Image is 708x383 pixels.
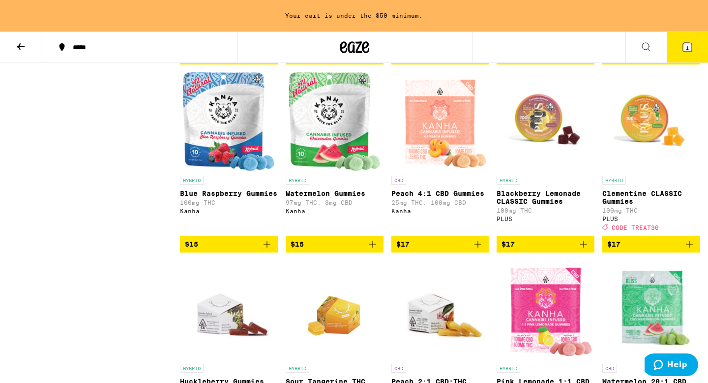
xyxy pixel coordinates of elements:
button: 1 [667,32,708,63]
p: CBD [391,176,406,185]
span: 1 [686,45,689,51]
img: Kanha - Watermelon 20:1 CBD Gummies [602,260,700,359]
a: Open page for Peach 4:1 CBD Gummies from Kanha [391,72,489,236]
span: $17 [607,240,620,248]
span: $15 [291,240,304,248]
p: HYBRID [602,176,626,185]
a: Open page for Blue Raspberry Gummies from Kanha [180,72,278,236]
p: Blue Raspberry Gummies [180,190,278,197]
img: PLUS - Blackberry Lemonade CLASSIC Gummies [497,72,594,171]
img: Kanha - Blue Raspberry Gummies [183,72,275,171]
p: CBD [391,364,406,373]
img: Kanha - Pink Lemonade 1:1 CBD Gummies [498,260,594,359]
p: Watermelon Gummies [286,190,383,197]
button: Add to bag [602,236,700,253]
a: Open page for Blackberry Lemonade CLASSIC Gummies from PLUS [497,72,594,236]
button: Add to bag [497,236,594,253]
p: 100mg THC [497,207,594,214]
img: PLUS - Clementine CLASSIC Gummies [602,72,700,171]
button: Add to bag [180,236,278,253]
p: HYBRID [497,364,520,373]
p: Blackberry Lemonade CLASSIC Gummies [497,190,594,205]
p: HYBRID [180,364,204,373]
p: 100mg THC [602,207,700,214]
a: Open page for Clementine CLASSIC Gummies from PLUS [602,72,700,236]
img: WYLD - Huckleberry Gummies [180,260,278,359]
p: 97mg THC: 3mg CBD [286,199,383,206]
iframe: Opens a widget where you can find more information [645,353,698,378]
span: CODE TREAT30 [612,224,659,231]
p: HYBRID [286,364,309,373]
span: $15 [185,240,198,248]
img: Kanha - Peach 4:1 CBD Gummies [392,72,488,171]
button: Add to bag [391,236,489,253]
button: Add to bag [286,236,383,253]
span: $17 [396,240,410,248]
p: CBD [602,364,617,373]
div: Kanha [180,208,278,214]
p: HYBRID [497,176,520,185]
p: 25mg THC: 100mg CBD [391,199,489,206]
img: Kanha - Watermelon Gummies [289,72,381,171]
div: Kanha [391,208,489,214]
p: HYBRID [286,176,309,185]
img: WYLD - Peach 2:1 CBD:THC Gummies [391,260,489,359]
img: WYLD - Sour Tangerine THC Gummies [299,260,370,359]
p: 100mg THC [180,199,278,206]
p: Clementine CLASSIC Gummies [602,190,700,205]
div: PLUS [602,216,700,222]
p: HYBRID [180,176,204,185]
span: $17 [501,240,515,248]
div: Kanha [286,208,383,214]
p: Peach 4:1 CBD Gummies [391,190,489,197]
a: Open page for Watermelon Gummies from Kanha [286,72,383,236]
div: PLUS [497,216,594,222]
